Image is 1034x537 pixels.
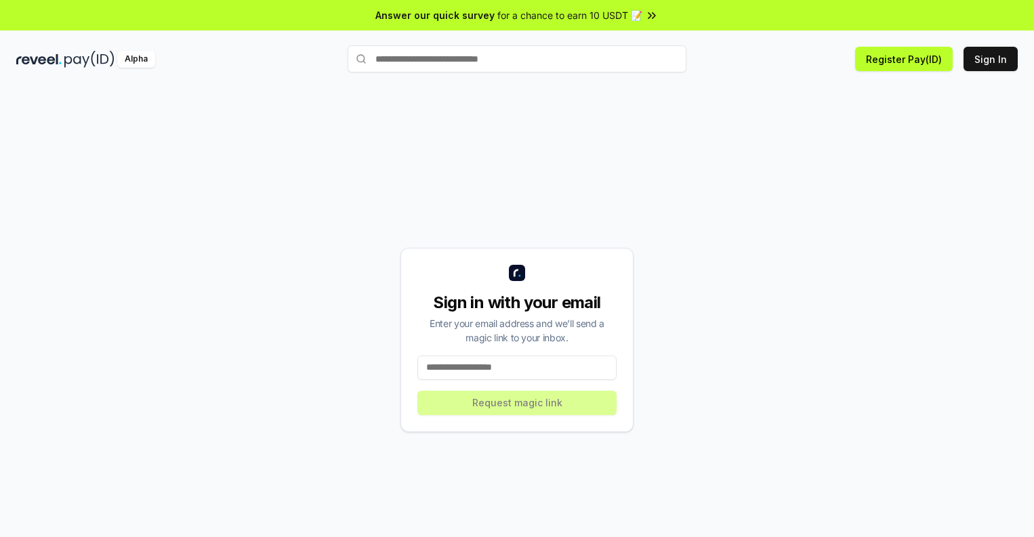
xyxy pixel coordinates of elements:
span: for a chance to earn 10 USDT 📝 [497,8,642,22]
img: reveel_dark [16,51,62,68]
img: pay_id [64,51,115,68]
div: Enter your email address and we’ll send a magic link to your inbox. [417,316,617,345]
div: Sign in with your email [417,292,617,314]
img: logo_small [509,265,525,281]
button: Register Pay(ID) [855,47,953,71]
span: Answer our quick survey [375,8,495,22]
button: Sign In [964,47,1018,71]
div: Alpha [117,51,155,68]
